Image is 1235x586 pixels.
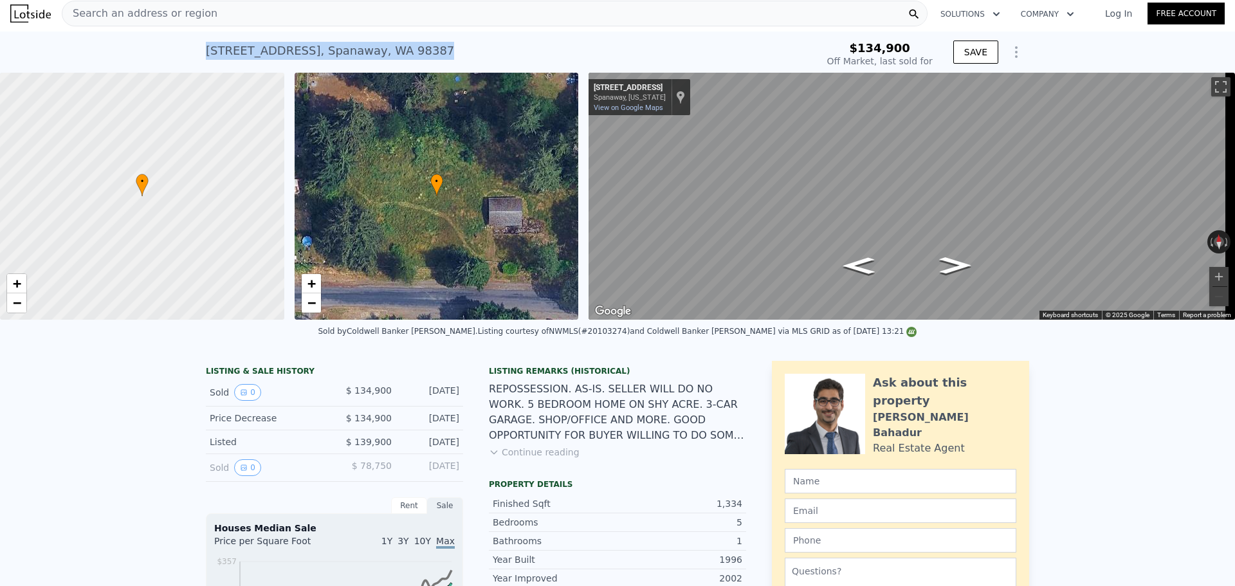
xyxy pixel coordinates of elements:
[617,553,742,566] div: 1996
[234,384,261,401] button: View historical data
[346,385,392,396] span: $ 134,900
[302,293,321,313] a: Zoom out
[906,327,917,337] img: NWMLS Logo
[594,104,663,112] a: View on Google Maps
[1157,311,1175,318] a: Terms (opens in new tab)
[594,83,666,93] div: [STREET_ADDRESS]
[402,412,459,425] div: [DATE]
[10,5,51,23] img: Lotside
[926,253,985,277] path: Go East, 166th St E
[930,3,1011,26] button: Solutions
[493,553,617,566] div: Year Built
[346,413,392,423] span: $ 134,900
[493,516,617,529] div: Bedrooms
[493,497,617,510] div: Finished Sqft
[214,522,455,535] div: Houses Median Sale
[489,366,746,376] div: Listing Remarks (Historical)
[430,176,443,187] span: •
[210,435,324,448] div: Listed
[352,461,392,471] span: $ 78,750
[1214,230,1224,254] button: Reset the view
[206,42,454,60] div: [STREET_ADDRESS] , Spanaway , WA 98387
[785,469,1016,493] input: Name
[1207,230,1214,253] button: Rotate counterclockwise
[1148,3,1225,24] a: Free Account
[594,93,666,102] div: Spanaway, [US_STATE]
[13,275,21,291] span: +
[402,459,459,476] div: [DATE]
[318,327,478,336] div: Sold by Coldwell Banker [PERSON_NAME] .
[617,535,742,547] div: 1
[676,90,685,104] a: Show location on map
[136,174,149,196] div: •
[1090,7,1148,20] a: Log In
[210,459,324,476] div: Sold
[346,437,392,447] span: $ 139,900
[381,536,392,546] span: 1Y
[234,459,261,476] button: View historical data
[214,535,334,555] div: Price per Square Foot
[617,497,742,510] div: 1,334
[427,497,463,514] div: Sale
[489,479,746,490] div: Property details
[13,295,21,311] span: −
[7,293,26,313] a: Zoom out
[136,176,149,187] span: •
[436,536,455,549] span: Max
[1209,267,1229,286] button: Zoom in
[402,435,459,448] div: [DATE]
[398,536,408,546] span: 3Y
[493,572,617,585] div: Year Improved
[307,295,315,311] span: −
[953,41,998,64] button: SAVE
[873,441,965,456] div: Real Estate Agent
[1183,311,1231,318] a: Report a problem
[414,536,431,546] span: 10Y
[307,275,315,291] span: +
[1209,287,1229,306] button: Zoom out
[489,381,746,443] div: REPOSSESSION. AS-IS. SELLER WILL DO NO WORK. 5 BEDROOM HOME ON SHY ACRE. 3-CAR GARAGE. SHOP/OFFIC...
[1011,3,1084,26] button: Company
[1224,230,1231,253] button: Rotate clockwise
[302,274,321,293] a: Zoom in
[617,516,742,529] div: 5
[7,274,26,293] a: Zoom in
[478,327,917,336] div: Listing courtesy of NWMLS (#20103274) and Coldwell Banker [PERSON_NAME] via MLS GRID as of [DATE]...
[206,366,463,379] div: LISTING & SALE HISTORY
[1043,311,1098,320] button: Keyboard shortcuts
[210,384,324,401] div: Sold
[489,446,580,459] button: Continue reading
[592,303,634,320] a: Open this area in Google Maps (opens a new window)
[430,174,443,196] div: •
[402,384,459,401] div: [DATE]
[617,572,742,585] div: 2002
[493,535,617,547] div: Bathrooms
[1211,77,1230,96] button: Toggle fullscreen view
[827,55,933,68] div: Off Market, last sold for
[873,374,1016,410] div: Ask about this property
[873,410,1016,441] div: [PERSON_NAME] Bahadur
[391,497,427,514] div: Rent
[785,528,1016,553] input: Phone
[830,253,888,278] path: Go West, 166th St E
[217,557,237,566] tspan: $357
[849,41,910,55] span: $134,900
[1003,39,1029,65] button: Show Options
[589,73,1235,320] div: Map
[592,303,634,320] img: Google
[210,412,324,425] div: Price Decrease
[785,499,1016,523] input: Email
[62,6,217,21] span: Search an address or region
[1106,311,1149,318] span: © 2025 Google
[589,73,1235,320] div: Street View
